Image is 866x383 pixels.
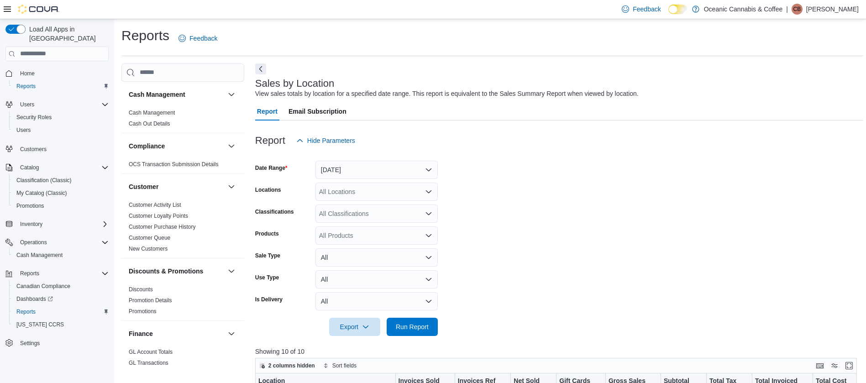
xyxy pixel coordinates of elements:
[13,175,75,186] a: Classification (Classic)
[129,120,170,127] span: Cash Out Details
[129,90,185,99] h3: Cash Management
[257,102,278,121] span: Report
[16,177,72,184] span: Classification (Classic)
[226,141,237,152] button: Compliance
[16,321,64,328] span: [US_STATE] CCRS
[2,218,112,231] button: Inventory
[13,250,109,261] span: Cash Management
[320,360,360,371] button: Sort fields
[121,26,169,45] h1: Reports
[255,135,285,146] h3: Report
[16,99,109,110] span: Users
[20,70,35,77] span: Home
[9,293,112,305] a: Dashboards
[18,5,59,14] img: Cova
[268,362,315,369] span: 2 columns hidden
[16,144,50,155] a: Customers
[2,161,112,174] button: Catalog
[13,81,39,92] a: Reports
[13,175,109,186] span: Classification (Classic)
[13,81,109,92] span: Reports
[13,294,109,304] span: Dashboards
[13,319,68,330] a: [US_STATE] CCRS
[13,112,55,123] a: Security Roles
[315,161,438,179] button: [DATE]
[129,182,224,191] button: Customer
[315,270,438,289] button: All
[704,4,783,15] p: Oceanic Cannabis & Coffee
[20,220,42,228] span: Inventory
[13,112,109,123] span: Security Roles
[2,267,112,280] button: Reports
[814,360,825,371] button: Keyboard shortcuts
[16,99,38,110] button: Users
[13,281,74,292] a: Canadian Compliance
[16,295,53,303] span: Dashboards
[16,126,31,134] span: Users
[16,237,109,248] span: Operations
[13,294,57,304] a: Dashboards
[20,146,47,153] span: Customers
[255,296,283,303] label: Is Delivery
[329,318,380,336] button: Export
[786,4,788,15] p: |
[129,329,224,338] button: Finance
[793,4,801,15] span: CB
[16,219,109,230] span: Inventory
[129,110,175,116] a: Cash Management
[332,362,357,369] span: Sort fields
[121,346,244,372] div: Finance
[255,274,279,281] label: Use Type
[425,210,432,217] button: Open list of options
[121,107,244,133] div: Cash Management
[2,67,112,80] button: Home
[16,143,109,154] span: Customers
[129,109,175,116] span: Cash Management
[129,142,165,151] h3: Compliance
[806,4,859,15] p: [PERSON_NAME]
[425,232,432,239] button: Open list of options
[315,248,438,267] button: All
[129,201,181,209] span: Customer Activity List
[9,187,112,199] button: My Catalog (Classic)
[844,360,855,371] button: Enter fullscreen
[121,199,244,258] div: Customer
[13,306,39,317] a: Reports
[129,212,188,220] span: Customer Loyalty Points
[9,305,112,318] button: Reports
[2,98,112,111] button: Users
[9,280,112,293] button: Canadian Compliance
[226,89,237,100] button: Cash Management
[255,252,280,259] label: Sale Type
[129,286,153,293] span: Discounts
[16,68,109,79] span: Home
[189,34,217,43] span: Feedback
[121,284,244,320] div: Discounts & Promotions
[129,267,203,276] h3: Discounts & Promotions
[16,283,70,290] span: Canadian Compliance
[633,5,661,14] span: Feedback
[20,164,39,171] span: Catalog
[16,252,63,259] span: Cash Management
[16,268,43,279] button: Reports
[129,308,157,315] a: Promotions
[129,223,196,231] span: Customer Purchase History
[5,63,109,373] nav: Complex example
[129,182,158,191] h3: Customer
[16,268,109,279] span: Reports
[129,267,224,276] button: Discounts & Promotions
[226,266,237,277] button: Discounts & Promotions
[129,246,168,252] a: New Customers
[20,101,34,108] span: Users
[16,83,36,90] span: Reports
[129,360,168,366] a: GL Transactions
[425,188,432,195] button: Open list of options
[129,161,219,168] span: OCS Transaction Submission Details
[175,29,221,47] a: Feedback
[129,224,196,230] a: Customer Purchase History
[9,249,112,262] button: Cash Management
[387,318,438,336] button: Run Report
[129,349,173,355] a: GL Account Totals
[129,297,172,304] a: Promotion Details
